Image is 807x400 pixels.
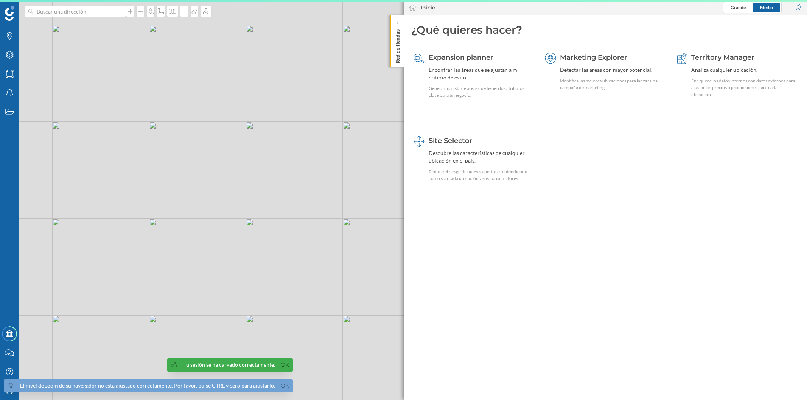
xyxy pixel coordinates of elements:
[183,361,275,369] div: Tu sesión se ha cargado correctamente.
[691,53,754,62] span: Territory Manager
[545,53,556,64] img: explorer.svg
[691,78,797,98] div: Enriquece los datos internos con datos externos para ajustar los precios o promociones para cada ...
[20,382,275,389] div: El nivel de zoom de su navegador no está ajustado correctamente. Por favor, pulse CTRL y cero par...
[421,4,435,11] div: Inicio
[429,168,535,182] div: Reduce el riesgo de nuevas aperturas entendiendo cómo son cada ubicación y sus consumidores.
[429,149,535,164] div: Descubre las características de cualquier ubicación en el país.
[760,5,773,10] span: Medio
[5,6,14,21] img: Geoblink Logo
[393,26,401,64] p: Red de tiendas
[731,5,746,10] span: Grande
[560,78,666,91] div: Identifica las mejores ubicaciones para lanzar una campaña de marketing.
[560,66,666,74] div: Detectar las áreas con mayor potencial.
[429,136,473,145] span: Site Selector
[414,53,425,64] img: search-areas.svg
[560,53,627,62] span: Marketing Explorer
[279,361,291,369] a: Ok
[279,381,291,390] a: Ok
[429,85,535,99] div: Genera una lista de áreas que tienen los atributos clave para tu negocio.
[676,53,687,64] img: territory-manager.svg
[691,66,797,74] div: Analiza cualquier ubicación.
[429,53,493,62] span: Expansion planner
[414,136,425,147] img: dashboards-manager.svg
[429,66,535,81] div: Encontrar las áreas que se ajustan a mi criterio de éxito.
[411,23,800,37] div: ¿Qué quieres hacer?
